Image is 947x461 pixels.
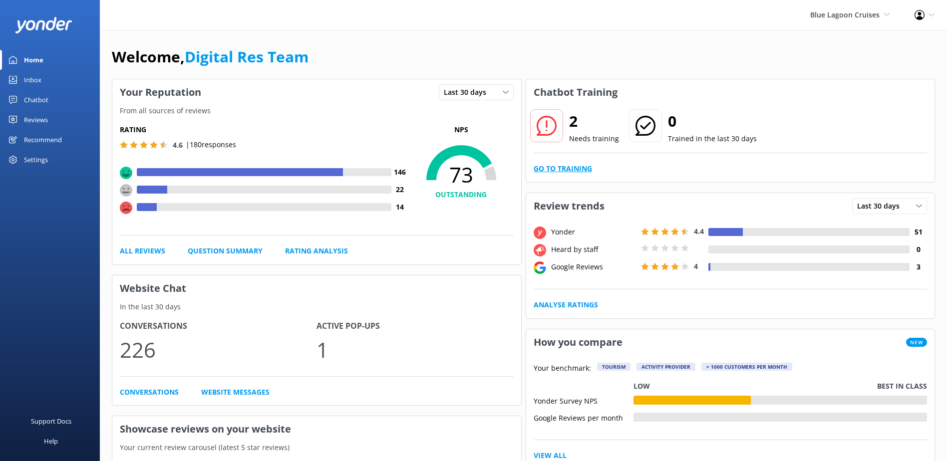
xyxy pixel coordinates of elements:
h3: Chatbot Training [526,79,625,105]
div: Inbox [24,70,41,90]
span: 73 [409,162,514,187]
a: Analyse Ratings [534,299,598,310]
p: From all sources of reviews [112,105,521,116]
a: Rating Analysis [285,245,348,256]
h3: Showcase reviews on your website [112,416,521,442]
h4: 146 [391,167,409,178]
h4: 3 [910,261,927,272]
div: Yonder Survey NPS [534,396,633,405]
a: Go to Training [534,163,592,174]
p: Your benchmark: [534,363,591,375]
div: Google Reviews [549,261,638,272]
span: 4 [694,261,698,271]
a: View All [534,450,567,461]
p: 1 [316,333,513,366]
a: All Reviews [120,245,165,256]
span: 4.4 [694,227,704,236]
div: Reviews [24,110,48,130]
p: Best in class [877,381,927,392]
p: Low [633,381,650,392]
span: Last 30 days [857,201,906,212]
p: Trained in the last 30 days [668,133,757,144]
p: NPS [409,124,514,135]
div: > 1000 customers per month [701,363,792,371]
h2: 2 [569,109,619,133]
span: Last 30 days [444,87,492,98]
a: Website Messages [201,387,270,398]
h4: 51 [910,227,927,237]
h4: Conversations [120,320,316,333]
span: Blue Lagoon Cruises [810,10,880,19]
p: 226 [120,333,316,366]
div: Heard by staff [549,244,638,255]
div: Home [24,50,43,70]
h1: Welcome, [112,45,309,69]
h4: 22 [391,184,409,195]
div: Google Reviews per month [534,413,633,422]
div: Help [44,431,58,451]
span: 4.6 [173,140,183,150]
p: | 180 responses [186,139,236,150]
div: Settings [24,150,48,170]
a: Question Summary [188,245,263,256]
h5: Rating [120,124,409,135]
h4: 0 [910,244,927,255]
p: Your current review carousel (latest 5 star reviews) [112,442,521,453]
span: New [906,338,927,347]
h2: 0 [668,109,757,133]
p: In the last 30 days [112,301,521,312]
h3: Your Reputation [112,79,209,105]
div: Yonder [549,227,638,237]
h3: Review trends [526,193,612,219]
h4: Active Pop-ups [316,320,513,333]
p: Needs training [569,133,619,144]
a: Digital Res Team [185,46,309,67]
h3: How you compare [526,329,630,355]
h4: 14 [391,202,409,213]
div: Support Docs [31,411,71,431]
img: yonder-white-logo.png [15,17,72,33]
div: Chatbot [24,90,48,110]
a: Conversations [120,387,179,398]
h4: OUTSTANDING [409,189,514,200]
div: Tourism [597,363,631,371]
div: Recommend [24,130,62,150]
h3: Website Chat [112,275,521,301]
div: Activity Provider [636,363,695,371]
